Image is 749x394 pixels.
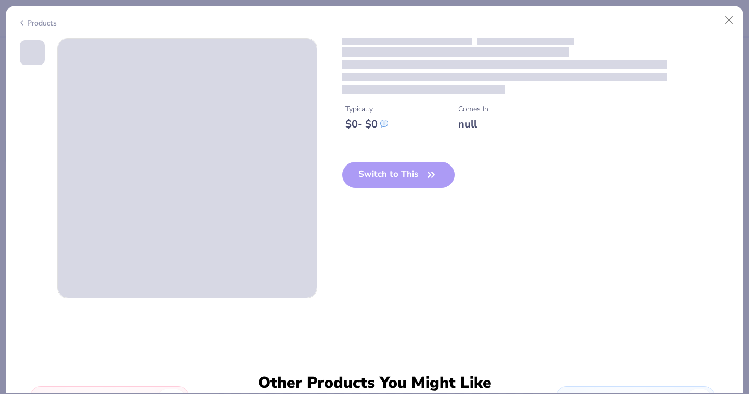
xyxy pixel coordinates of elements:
div: Comes In [458,104,488,115]
div: Other Products You Might Like [251,374,498,392]
div: $ 0 - $ 0 [345,118,388,131]
div: Typically [345,104,388,115]
button: Close [719,10,739,30]
div: null [458,118,488,131]
div: Products [18,18,57,29]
